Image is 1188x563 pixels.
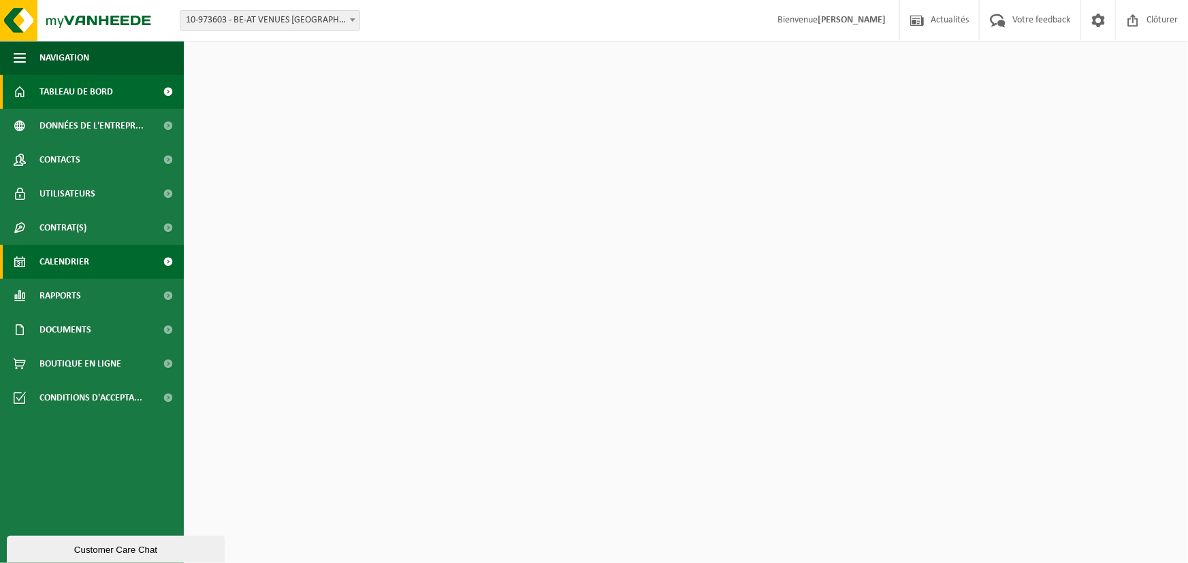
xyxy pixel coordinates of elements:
strong: [PERSON_NAME] [818,15,886,25]
span: Utilisateurs [39,177,95,211]
span: Navigation [39,41,89,75]
iframe: chat widget [7,533,227,563]
span: Documents [39,313,91,347]
span: Contacts [39,143,80,177]
span: 10-973603 - BE-AT VENUES NV - FOREST [180,10,360,31]
span: Rapports [39,279,81,313]
span: Boutique en ligne [39,347,121,381]
span: Contrat(s) [39,211,86,245]
span: Données de l'entrepr... [39,109,144,143]
span: Calendrier [39,245,89,279]
span: 10-973603 - BE-AT VENUES NV - FOREST [180,11,359,30]
span: Tableau de bord [39,75,113,109]
span: Conditions d'accepta... [39,381,142,415]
